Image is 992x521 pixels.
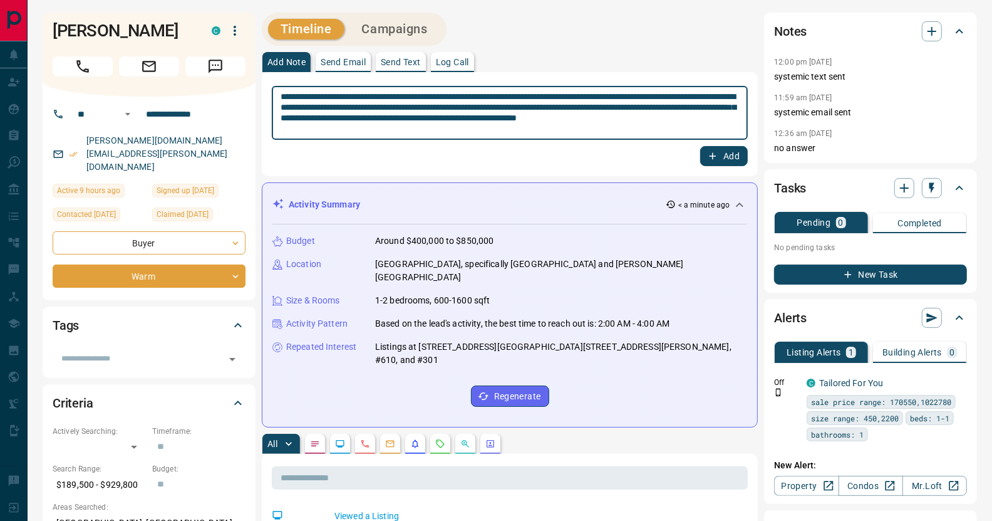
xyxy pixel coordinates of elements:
[267,439,277,448] p: All
[375,234,494,248] p: Around $400,000 to $850,000
[910,412,949,424] span: beds: 1-1
[53,393,93,413] h2: Criteria
[375,340,747,367] p: Listings at [STREET_ADDRESS][GEOGRAPHIC_DATA][STREET_ADDRESS][PERSON_NAME], #610, and #301
[774,459,967,472] p: New Alert:
[349,19,440,39] button: Campaigns
[335,439,345,449] svg: Lead Browsing Activity
[460,439,470,449] svg: Opportunities
[272,193,747,216] div: Activity Summary< a minute ago
[375,317,669,330] p: Based on the lead's activity, the best time to reach out is: 2:00 AM - 4:00 AM
[774,303,967,333] div: Alerts
[774,308,807,328] h2: Alerts
[902,476,967,496] a: Mr.Loft
[807,379,815,387] div: condos.ca
[375,294,490,307] p: 1-2 bedrooms, 600-1600 sqft
[811,396,951,408] span: sale price range: 170550,1022780
[53,502,245,513] p: Areas Searched:
[57,208,116,221] span: Contacted [DATE]
[157,184,214,197] span: Signed up [DATE]
[53,265,245,288] div: Warm
[897,219,942,228] p: Completed
[53,388,245,418] div: Criteria
[157,208,209,221] span: Claimed [DATE]
[485,439,495,449] svg: Agent Actions
[774,70,967,83] p: systemic text sent
[119,56,179,76] span: Email
[53,426,146,437] p: Actively Searching:
[385,439,395,449] svg: Emails
[811,412,899,424] span: size range: 450,2200
[286,317,348,330] p: Activity Pattern
[286,340,356,354] p: Repeated Interest
[360,439,370,449] svg: Calls
[286,294,340,307] p: Size & Rooms
[774,21,807,41] h2: Notes
[53,21,193,41] h1: [PERSON_NAME]
[321,58,366,66] p: Send Email
[53,184,146,201] div: Mon Aug 18 2025
[152,184,245,201] div: Thu May 15 2025
[849,348,854,357] p: 1
[839,218,844,227] p: 0
[774,129,832,138] p: 12:36 am [DATE]
[774,173,967,203] div: Tasks
[774,388,783,397] svg: Push Notification Only
[57,184,120,197] span: Active 9 hours ago
[435,439,445,449] svg: Requests
[53,56,113,76] span: Call
[212,26,220,35] div: condos.ca
[268,19,344,39] button: Timeline
[774,265,967,285] button: New Task
[410,439,420,449] svg: Listing Alerts
[53,315,79,335] h2: Tags
[949,348,954,357] p: 0
[774,238,967,257] p: No pending tasks
[375,258,747,284] p: [GEOGRAPHIC_DATA], specifically [GEOGRAPHIC_DATA] and [PERSON_NAME][GEOGRAPHIC_DATA]
[381,58,421,66] p: Send Text
[53,475,146,495] p: $189,500 - $929,800
[811,428,864,441] span: bathrooms: 1
[678,199,730,211] p: < a minute ago
[774,16,967,46] div: Notes
[700,146,748,166] button: Add
[120,107,135,122] button: Open
[53,231,245,255] div: Buyer
[286,234,315,248] p: Budget
[839,476,903,496] a: Condos
[774,377,799,388] p: Off
[267,58,306,66] p: Add Note
[152,208,245,225] div: Thu May 15 2025
[224,350,241,368] button: Open
[882,348,942,357] p: Building Alerts
[53,310,245,340] div: Tags
[286,258,321,271] p: Location
[69,150,78,159] svg: Email Verified
[152,426,245,437] p: Timeframe:
[774,106,967,119] p: systemic email sent
[797,218,831,227] p: Pending
[774,178,806,198] h2: Tasks
[86,135,228,172] a: [PERSON_NAME][DOMAIN_NAME][EMAIL_ADDRESS][PERSON_NAME][DOMAIN_NAME]
[53,208,146,225] div: Wed Jun 18 2025
[152,463,245,475] p: Budget:
[310,439,320,449] svg: Notes
[53,463,146,475] p: Search Range:
[787,348,841,357] p: Listing Alerts
[471,386,549,407] button: Regenerate
[774,58,832,66] p: 12:00 pm [DATE]
[185,56,245,76] span: Message
[774,93,832,102] p: 11:59 am [DATE]
[819,378,883,388] a: Tailored For You
[774,142,967,155] p: no answer
[289,198,360,211] p: Activity Summary
[774,476,839,496] a: Property
[436,58,469,66] p: Log Call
